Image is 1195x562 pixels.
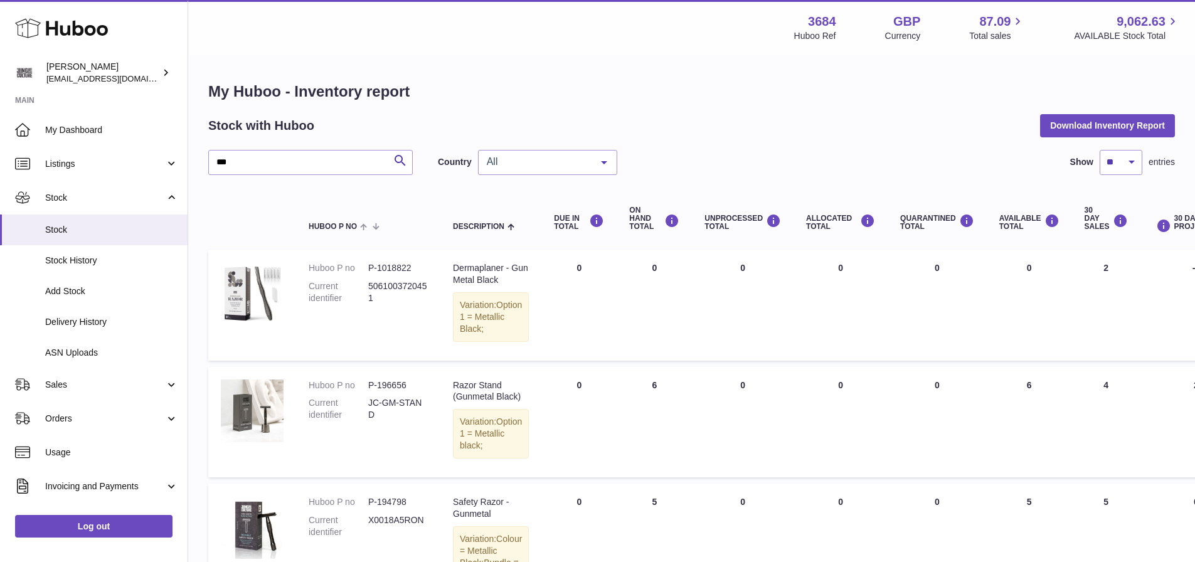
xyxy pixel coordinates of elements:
td: 0 [794,367,888,477]
span: 0 [935,380,940,390]
span: 87.09 [979,13,1011,30]
strong: 3684 [808,13,836,30]
div: UNPROCESSED Total [704,214,781,231]
div: DUE IN TOTAL [554,214,604,231]
span: All [484,156,592,168]
img: product image [221,262,284,325]
span: Huboo P no [309,223,357,231]
dt: Current identifier [309,514,368,538]
span: entries [1149,156,1175,168]
span: Option 1 = Metallic Black; [460,300,522,334]
div: Variation: [453,409,529,459]
span: Stock [45,224,178,236]
a: Log out [15,515,173,538]
div: Dermaplaner - Gun Metal Black [453,262,529,286]
strong: GBP [893,13,920,30]
dd: JC-GM-STAND [368,397,428,421]
div: ALLOCATED Total [806,214,875,231]
div: Huboo Ref [794,30,836,42]
dt: Huboo P no [309,379,368,391]
h1: My Huboo - Inventory report [208,82,1175,102]
dd: P-194798 [368,496,428,508]
dd: X0018A5RON [368,514,428,538]
span: Orders [45,413,165,425]
span: Stock [45,192,165,204]
span: ASN Uploads [45,347,178,359]
td: 6 [987,367,1072,477]
dt: Huboo P no [309,496,368,508]
td: 0 [692,250,794,360]
div: ON HAND Total [629,206,679,231]
td: 0 [987,250,1072,360]
span: 9,062.63 [1117,13,1166,30]
span: 0 [935,263,940,273]
span: Sales [45,379,165,391]
img: product image [221,496,284,559]
div: 30 DAY SALES [1085,206,1128,231]
label: Country [438,156,472,168]
a: 9,062.63 AVAILABLE Stock Total [1074,13,1180,42]
div: Safety Razor - Gunmetal [453,496,529,520]
td: 0 [794,250,888,360]
dt: Current identifier [309,397,368,421]
div: [PERSON_NAME] [46,61,159,85]
div: QUARANTINED Total [900,214,974,231]
span: Usage [45,447,178,459]
td: 0 [541,250,617,360]
div: Variation: [453,292,529,342]
div: Razor Stand (Gunmetal Black) [453,379,529,403]
span: 0 [935,497,940,507]
span: Description [453,223,504,231]
dt: Current identifier [309,280,368,304]
span: Add Stock [45,285,178,297]
span: My Dashboard [45,124,178,136]
img: theinternationalventure@gmail.com [15,63,34,82]
span: Total sales [969,30,1025,42]
dd: P-1018822 [368,262,428,274]
span: Listings [45,158,165,170]
td: 0 [541,367,617,477]
img: product image [221,379,284,442]
h2: Stock with Huboo [208,117,314,134]
td: 4 [1072,367,1140,477]
span: Invoicing and Payments [45,480,165,492]
button: Download Inventory Report [1040,114,1175,137]
td: 2 [1072,250,1140,360]
dd: P-196656 [368,379,428,391]
span: Stock History [45,255,178,267]
a: 87.09 Total sales [969,13,1025,42]
span: Option 1 = Metallic black; [460,416,522,450]
td: 6 [617,367,692,477]
dd: 5061003720451 [368,280,428,304]
label: Show [1070,156,1093,168]
span: Delivery History [45,316,178,328]
div: Currency [885,30,921,42]
div: AVAILABLE Total [999,214,1060,231]
td: 0 [617,250,692,360]
span: AVAILABLE Stock Total [1074,30,1180,42]
span: [EMAIL_ADDRESS][DOMAIN_NAME] [46,73,184,83]
td: 0 [692,367,794,477]
dt: Huboo P no [309,262,368,274]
